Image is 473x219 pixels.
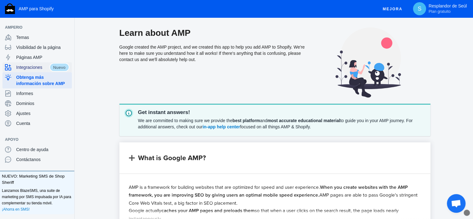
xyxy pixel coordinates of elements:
button: Mejora [378,3,407,14]
font: Contáctanos [16,157,41,162]
font: S [418,6,421,12]
a: Contáctanos [2,155,72,164]
font: Obtenga más información sobre AMP [16,75,65,86]
font: AMPERIO [5,25,22,30]
button: Agregar un canal de ventas [63,26,73,29]
font: Apoyo [5,137,18,142]
font: Resplandor de Seúl [429,3,467,8]
b: in-app help center [202,124,240,129]
font: Temas [16,35,29,40]
a: Informes [2,88,72,98]
div: Chat abierto [447,194,466,213]
font: NUEVO: Marketing SMS de Shop Sheriff [2,174,65,185]
a: Obtenga más información sobre AMP [2,72,72,88]
font: Visibilidad de la página [16,45,61,50]
p: Get instant answers! [138,109,425,116]
span: What is Google AMP? [138,152,206,163]
font: Informes [16,91,33,96]
a: Visibilidad de la página [2,42,72,52]
font: Centro de ayuda [16,147,49,152]
h2: Learn about AMP [119,27,306,39]
font: ¡Ahorra en SMS! [2,207,30,212]
strong: When you create websites with the AMP framework, you are improving SEO by giving users an optimal... [129,183,408,198]
b: most accurate educational material [267,118,340,123]
b: best platform [233,118,260,123]
a: Temas [2,32,72,42]
font: Lanzamos BlazeSMS, una suite de marketing por SMS impulsada por IA para complementar su tienda mó... [2,188,71,205]
a: Ajustes [2,108,72,118]
font: Páginas AMP [16,55,42,60]
a: IntegracionesNuevo [2,62,72,72]
font: Dominios [16,101,34,106]
font: Mejora [383,7,402,11]
a: Dominios [2,98,72,108]
a: Páginas AMP [2,52,72,62]
mat-icon: add [127,153,137,163]
font: AMP para Shopify [19,6,54,11]
a: ¡Ahorra en SMS! [2,206,30,212]
font: Nuevo [53,65,66,69]
font: Plan gratuito [429,9,451,14]
div: ¿Qué fuente? [464,210,470,216]
font: Integraciones [16,65,42,70]
div: Google created the AMP project, and we created this app to help you add AMP to Shopify. We're her... [119,27,306,104]
font: Ajustes [16,111,30,116]
a: Cuenta [2,118,72,128]
p: We are committed to making sure we provide the and to guide you in your AMP journey. For addition... [138,117,425,130]
img: Logotipo del Sheriff de la tienda [5,3,15,14]
font: Cuenta [16,121,30,126]
button: Agregar un canal de ventas [63,138,73,141]
strong: caches your AMP pages and preloads them [161,207,255,214]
